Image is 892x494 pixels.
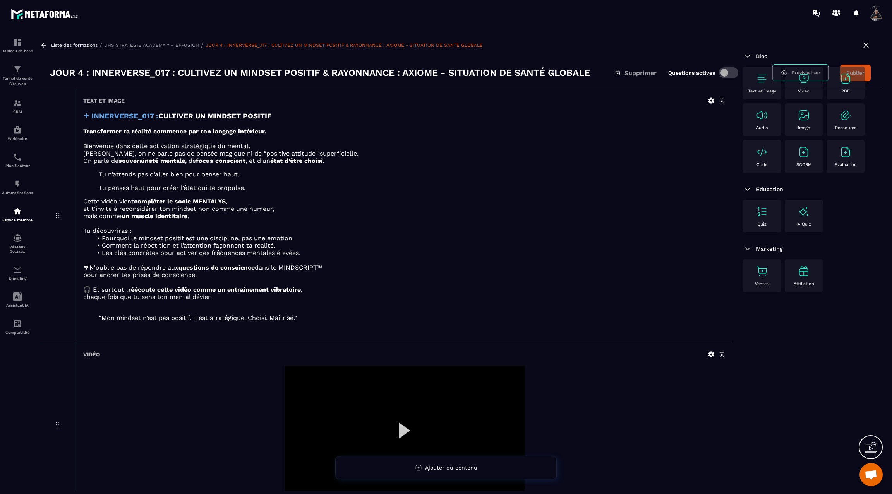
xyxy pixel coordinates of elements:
[2,49,33,53] p: Tableau de bord
[839,146,852,158] img: text-image no-wra
[756,72,768,85] img: text-image no-wra
[83,293,726,301] p: chaque fois que tu sens ton mental dévier.
[756,146,768,158] img: text-image no-wra
[798,125,810,130] p: Image
[178,264,255,271] strong: questions de conscience
[11,7,81,21] img: logo
[99,41,102,49] span: /
[859,463,883,486] div: Ouvrir le chat
[13,179,22,189] img: automations
[835,125,856,130] p: Ressource
[425,465,477,471] span: Ajouter du contenu
[83,264,726,271] p: N'oublie pas de répondre aux dans le MINDSCRIPT™
[743,51,752,61] img: arrow-down
[2,228,33,259] a: social-networksocial-networkRéseaux Sociaux
[128,286,301,293] strong: réécoute cette vidéo comme un entraînement vibratoire
[2,147,33,174] a: schedulerschedulerPlanificateur
[2,313,33,340] a: accountantaccountantComptabilité
[13,125,22,135] img: automations
[196,157,245,164] strong: focus conscient
[756,205,768,218] img: text-image no-wra
[158,112,271,120] strong: CULTIVER UN MINDSET POSITIF
[83,264,89,271] strong: 🜃
[2,59,33,92] a: formationformationTunnel de vente Site web
[122,212,187,220] strong: un muscle identitaire
[83,97,125,104] h6: Text et image
[93,234,726,242] li: Pourquoi le mindset positif est une discipline, pas une émotion.
[201,41,204,49] span: /
[2,109,33,114] p: CRM
[2,201,33,228] a: automationsautomationsEspace membre
[13,152,22,162] img: scheduler
[756,265,768,277] img: text-image no-wra
[668,70,715,76] label: Questions actives
[2,164,33,168] p: Planificateur
[50,67,590,79] h3: JOUR 4 : INNERVERSE_017 : CULTIVEZ UN MINDSET POSITIF & RAYONNANCE : AXIOME - SITUATION DE SANTÉ ...
[839,72,852,85] img: text-image no-wra
[798,146,810,158] img: text-image no-wra
[2,120,33,147] a: automationsautomationsWebinaire
[2,286,33,313] a: Assistant IA
[2,76,33,87] p: Tunnel de vente Site web
[756,162,767,167] p: Code
[2,174,33,201] a: automationsautomationsAutomatisations
[83,227,726,234] p: Tu découvriras :
[2,92,33,120] a: formationformationCRM
[2,303,33,308] p: Assistant IA
[756,246,783,252] span: Marketing
[798,72,810,85] img: text-image no-wra
[13,65,22,74] img: formation
[13,98,22,108] img: formation
[835,162,857,167] p: Évaluation
[624,69,657,77] span: Supprimer
[2,330,33,335] p: Comptabilité
[757,222,767,227] p: Quiz
[798,89,810,94] p: Vidéo
[794,281,814,286] p: Affiliation
[2,245,33,253] p: Réseaux Sociaux
[13,319,22,328] img: accountant
[756,109,768,121] img: text-image no-wra
[83,198,726,205] p: Cette vidéo vient ,
[104,43,199,48] a: DHS STRATÉGIE ACADEMY™ – EFFUSION
[13,234,22,243] img: social-network
[83,128,266,135] strong: Transformer ta réalité commence par ton langage intérieur.
[2,276,33,280] p: E-mailing
[99,171,710,178] blockquote: Tu n’attends pas d’aller bien pour penser haut.
[756,186,783,192] span: Education
[83,142,726,150] p: Bienvenue dans cette activation stratégique du mental.
[2,218,33,222] p: Espace membre
[99,184,710,191] blockquote: Tu penses haut pour créer l’état qui te propulse.
[798,205,810,218] img: text-image
[748,89,776,94] p: Text et image
[99,314,710,321] blockquote: “Mon mindset n’est pas positif. Il est stratégique. Choisi. Maîtrisé.”
[93,249,726,256] li: Les clés concrètes pour activer des fréquences mentales élevées.
[83,150,726,157] p: [PERSON_NAME], on ne parle pas de pensée magique ni de “positive attitude” superficielle.
[743,244,752,253] img: arrow-down
[83,205,726,212] p: et t'invite à reconsidérer ton mindset non comme une humeur,
[756,125,768,130] p: Audio
[756,53,767,59] span: Bloc
[755,281,769,286] p: Ventes
[743,185,752,194] img: arrow-down
[83,351,100,357] h6: Vidéo
[2,191,33,195] p: Automatisations
[841,89,850,94] p: PDF
[798,265,810,277] img: text-image
[2,137,33,141] p: Webinaire
[798,109,810,121] img: text-image no-wra
[2,32,33,59] a: formationformationTableau de bord
[93,242,726,249] li: Comment la répétition et l’attention façonnent ta réalité.
[51,43,98,48] a: Liste des formations
[2,259,33,286] a: emailemailE-mailing
[83,212,726,220] p: mais comme .
[13,38,22,47] img: formation
[270,157,323,164] strong: état d’être choisi
[118,157,185,164] strong: souveraineté mentale
[83,286,726,293] p: 🎧 Et surtout : ,
[839,109,852,121] img: text-image no-wra
[83,157,726,164] p: On parle de , de , et d’un .
[134,198,226,205] strong: compléter le socle MENTALYS
[206,43,483,48] a: JOUR 4 : INNERVERSE_017 : CULTIVEZ UN MINDSET POSITIF & RAYONNANCE : AXIOME - SITUATION DE SANTÉ ...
